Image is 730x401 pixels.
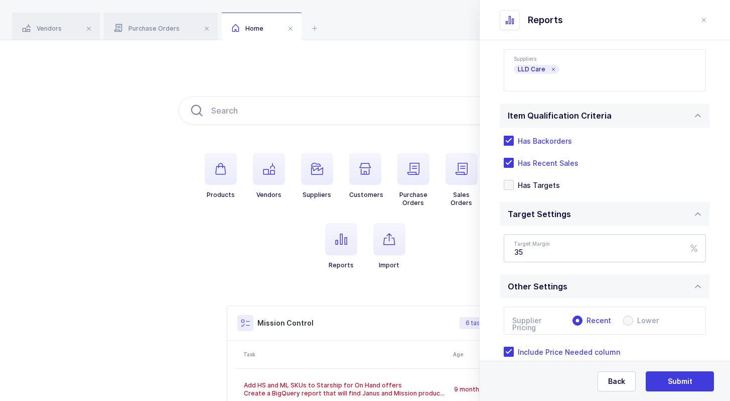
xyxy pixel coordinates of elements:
span: Include Price Needed column [514,347,620,357]
span: Back [608,376,625,386]
span: Add HS and ML SKUs to Starship for On Hand offers [244,381,402,389]
button: SalesOrders [446,153,478,207]
div: Item Qualification Criteria [500,128,710,198]
span: 9 months [454,385,483,393]
div: Item Qualification Criteria [508,104,612,128]
button: PurchaseOrders [397,153,429,207]
div: Target Settings [508,202,571,226]
span: Has Backorders [514,136,572,146]
span: LLD Care [518,66,545,72]
div: Task [243,350,447,358]
button: close drawer [698,14,710,26]
span: Has Targets [514,180,560,190]
div: Item Qualification Criteria [500,104,710,128]
button: Back [598,371,636,391]
h3: Mission Control [257,318,314,328]
span: Vendors [22,25,62,32]
button: Products [205,153,237,199]
div: Create a BigQuery report that will find Janus and Mission products that do not have a HS or ML SK... [244,389,446,397]
div: Age [453,350,492,358]
span: Recent [582,317,611,324]
button: Reports [325,223,357,269]
button: Vendors [253,153,285,199]
span: 6 tasks [466,319,487,327]
button: Import [373,223,405,269]
input: Search [179,96,552,125]
div: Other Settings [508,274,567,298]
span: Home [232,25,263,32]
button: Customers [349,153,383,199]
span: Reports [528,14,563,26]
button: Suppliers [301,153,333,199]
span: Has Recent Sales [514,158,578,168]
input: Target Margin [504,234,706,262]
div: Item Selection Criteria [500,1,710,99]
div: Target Settings [500,226,710,270]
span: Lower [633,317,659,324]
span: Submit [668,376,692,386]
div: Target Settings [500,202,710,226]
div: Other Settings [500,274,710,298]
span: Purchase Orders [114,25,180,32]
button: Submit [646,371,714,391]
